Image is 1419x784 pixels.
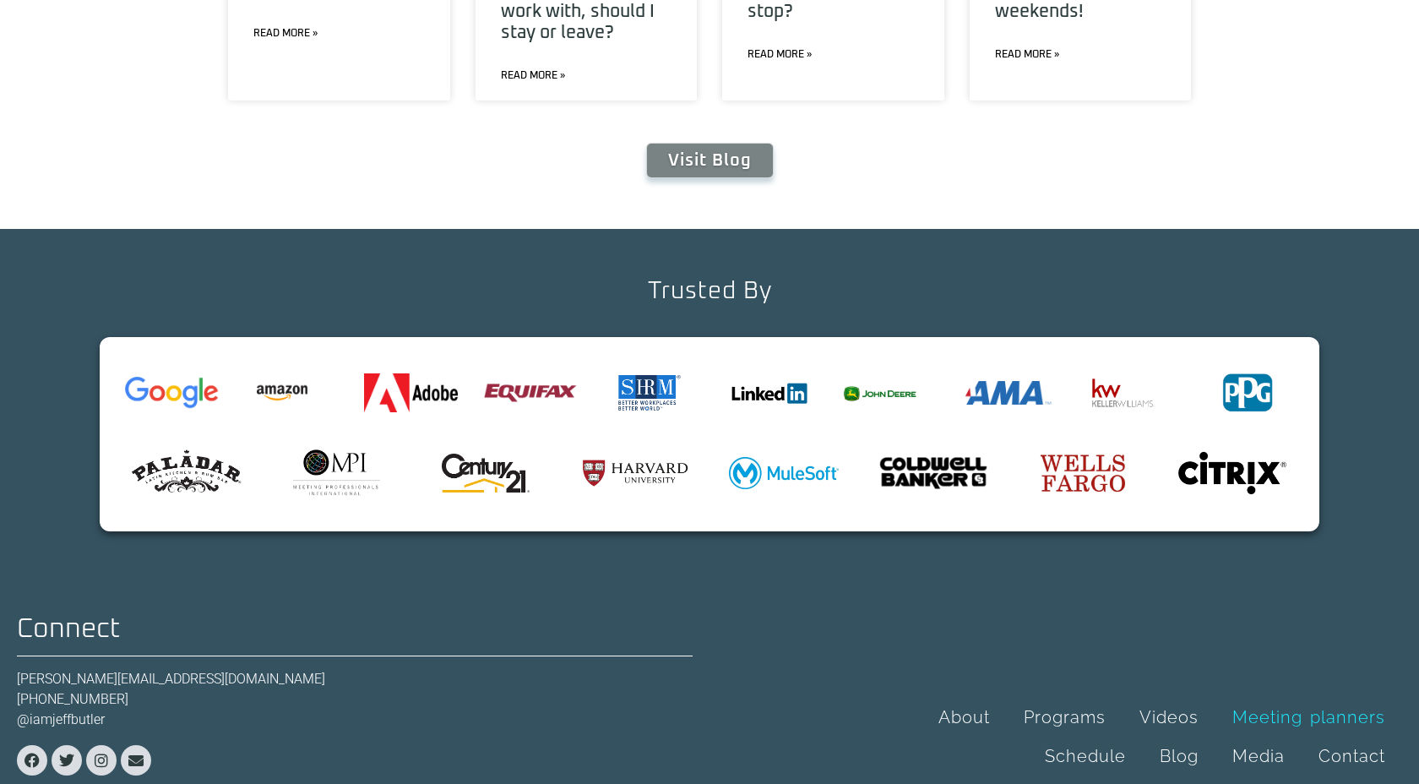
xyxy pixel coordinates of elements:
a: Read more about Is Generation Z Really the Poorest Generation? [253,26,318,41]
a: Read more about Coworker [W] keeps hitting on me [M]. How do I tell them to stop? [748,47,812,63]
a: Read more about My dad is the CEO of the family business but is impossible to work with, should I... [501,68,565,84]
a: Schedule [1028,737,1143,776]
a: [PHONE_NUMBER] [17,691,128,707]
a: @iamjeffbutler [17,711,105,727]
a: Read more about Help! Manager keeps messaging me on the weekends! [995,47,1059,63]
h2: Connect [17,616,693,643]
span: Visit Blog [668,152,752,169]
a: Visit Blog [646,143,774,178]
a: Videos [1123,698,1215,737]
h2: Trusted By [648,280,772,303]
a: About [922,698,1007,737]
a: [PERSON_NAME][EMAIL_ADDRESS][DOMAIN_NAME] [17,671,325,687]
a: Meeting planners [1215,698,1402,737]
a: Contact [1302,737,1402,776]
a: Media [1215,737,1302,776]
nav: Menu [828,698,1402,776]
a: Blog [1143,737,1215,776]
a: Programs [1007,698,1123,737]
